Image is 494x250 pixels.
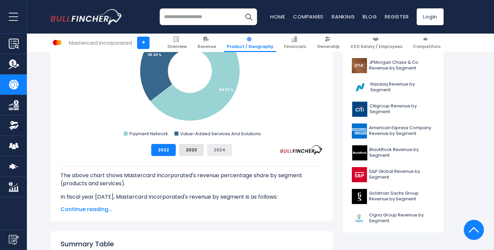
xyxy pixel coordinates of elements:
[167,44,187,49] span: Overview
[363,13,377,20] a: Blog
[385,13,409,20] a: Register
[9,120,19,131] img: Ownership
[348,100,439,118] a: Citigroup Revenue by Segment
[60,193,323,201] p: In fiscal year [DATE], Mastercard Incorporated's revenue by segment is as follows:
[369,212,435,224] span: Cigna Group Revenue by Segment
[370,82,435,93] span: Nasdaq Revenue by Segment
[148,52,162,57] tspan: 35.43 %
[219,87,234,92] tspan: 64.57 %
[369,60,435,71] span: JPMorgan Chase & Co. Revenue by Segment
[207,144,232,156] button: 2024
[369,125,435,137] span: American Express Company Revenue by Segment
[348,56,439,75] a: JPMorgan Chase & Co. Revenue by Segment
[352,80,368,95] img: NDAQ logo
[240,8,257,25] button: Search
[314,34,343,52] a: Ownership
[60,205,323,213] span: Continue reading...
[50,9,123,24] img: bullfincher logo
[224,34,276,52] a: Product / Geography
[370,103,435,115] span: Citigroup Revenue by Segment
[348,122,439,140] a: American Express Company Revenue by Segment
[137,37,150,49] a: +
[348,165,439,184] a: S&P Global Revenue by Segment
[60,239,323,249] h2: Summary Table
[410,34,444,52] a: Competitors
[293,13,324,20] a: Companies
[60,4,323,139] svg: Mastercard Incorporated's Revenue Share by Segment
[351,44,402,49] span: CEO Salary / Employees
[284,44,306,49] span: Financials
[347,34,405,52] a: CEO Salary / Employees
[179,144,204,156] button: 2023
[227,44,273,49] span: Product / Geography
[348,144,439,162] a: BlackRock Revenue by Segment
[317,44,340,49] span: Ownership
[352,102,368,117] img: C logo
[417,8,444,25] a: Login
[51,36,64,49] img: MA logo
[50,9,123,24] a: Go to homepage
[352,123,367,139] img: AXP logo
[180,131,261,137] text: Value-Added Services And Solutions
[352,58,367,73] img: JPM logo
[198,44,216,49] span: Revenue
[195,34,219,52] a: Revenue
[60,171,323,188] p: The above chart shows Mastercard Incorporated's revenue percentage share by segment (products and...
[352,211,367,226] img: CI logo
[281,34,309,52] a: Financials
[69,39,132,47] div: Mastercard Incorporated
[369,191,435,202] span: Goldman Sachs Group Revenue by Segment
[129,131,168,137] text: Payment Network
[348,78,439,97] a: Nasdaq Revenue by Segment
[352,167,367,182] img: SPGI logo
[164,34,190,52] a: Overview
[413,44,441,49] span: Competitors
[369,147,435,158] span: BlackRock Revenue by Segment
[151,144,176,156] button: 2022
[369,169,435,180] span: S&P Global Revenue by Segment
[348,187,439,206] a: Goldman Sachs Group Revenue by Segment
[352,145,367,160] img: BLK logo
[348,209,439,228] a: Cigna Group Revenue by Segment
[332,13,355,20] a: Ranking
[352,189,367,204] img: GS logo
[270,13,285,20] a: Home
